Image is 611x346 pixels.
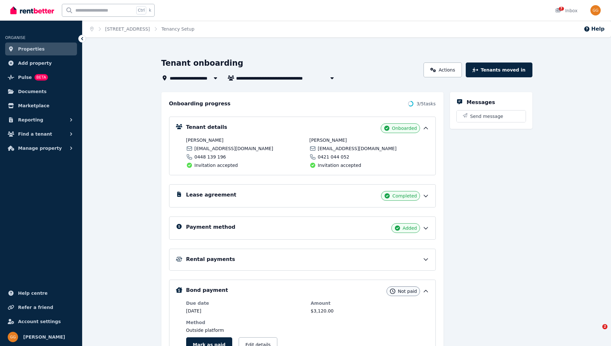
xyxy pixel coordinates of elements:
[186,223,235,231] h5: Payment method
[589,324,605,340] iframe: Intercom live chat
[318,154,349,160] span: 0421 044 052
[169,100,231,108] h2: Onboarding progress
[105,26,150,32] a: [STREET_ADDRESS]
[186,286,228,294] h5: Bond payment
[186,191,236,199] h5: Lease agreement
[467,99,495,106] h5: Messages
[590,5,601,15] img: George Germanos
[5,142,77,155] button: Manage property
[186,123,227,131] h5: Tenant details
[5,301,77,314] a: Refer a friend
[18,88,47,95] span: Documents
[457,111,526,122] button: Send message
[5,113,77,126] button: Reporting
[186,319,304,326] dt: Method
[195,154,226,160] span: 0448 139 196
[392,125,417,131] span: Onboarded
[5,128,77,140] button: Find a tenant
[5,99,77,112] a: Marketplace
[161,26,194,32] span: Tenancy Setup
[5,85,77,98] a: Documents
[176,257,182,262] img: Rental Payments
[34,74,48,81] span: BETA
[602,324,607,329] span: 2
[403,225,417,231] span: Added
[82,21,202,37] nav: Breadcrumb
[18,73,32,81] span: Pulse
[5,57,77,70] a: Add property
[186,327,304,333] dd: Outside platform
[18,130,52,138] span: Find a tenant
[18,144,62,152] span: Manage property
[186,300,304,306] dt: Due date
[5,287,77,300] a: Help centre
[18,289,48,297] span: Help centre
[398,288,417,294] span: Not paid
[18,45,45,53] span: Properties
[318,162,361,168] span: Invitation accepted
[5,35,25,40] span: ORGANISE
[555,7,578,14] div: Inbox
[186,255,235,263] h5: Rental payments
[18,59,52,67] span: Add property
[149,8,151,13] span: k
[186,308,304,314] dd: [DATE]
[136,6,146,14] span: Ctrl
[392,193,417,199] span: Completed
[424,62,462,77] a: Actions
[416,101,435,107] span: 3 / 5 tasks
[311,300,429,306] dt: Amount
[8,332,18,342] img: George Germanos
[195,145,273,152] span: [EMAIL_ADDRESS][DOMAIN_NAME]
[18,102,49,110] span: Marketplace
[18,116,43,124] span: Reporting
[5,315,77,328] a: Account settings
[18,318,61,325] span: Account settings
[161,58,243,68] h1: Tenant onboarding
[5,43,77,55] a: Properties
[470,113,503,120] span: Send message
[559,7,564,11] span: 7
[466,62,532,77] button: Tenants moved in
[18,303,53,311] span: Refer a friend
[311,308,429,314] dd: $3,120.00
[310,137,429,143] span: [PERSON_NAME]
[176,287,182,293] img: Bond Details
[10,5,54,15] img: RentBetter
[5,71,77,84] a: PulseBETA
[195,162,238,168] span: Invitation accepted
[186,137,306,143] span: [PERSON_NAME]
[584,25,605,33] button: Help
[23,333,65,341] span: [PERSON_NAME]
[318,145,397,152] span: [EMAIL_ADDRESS][DOMAIN_NAME]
